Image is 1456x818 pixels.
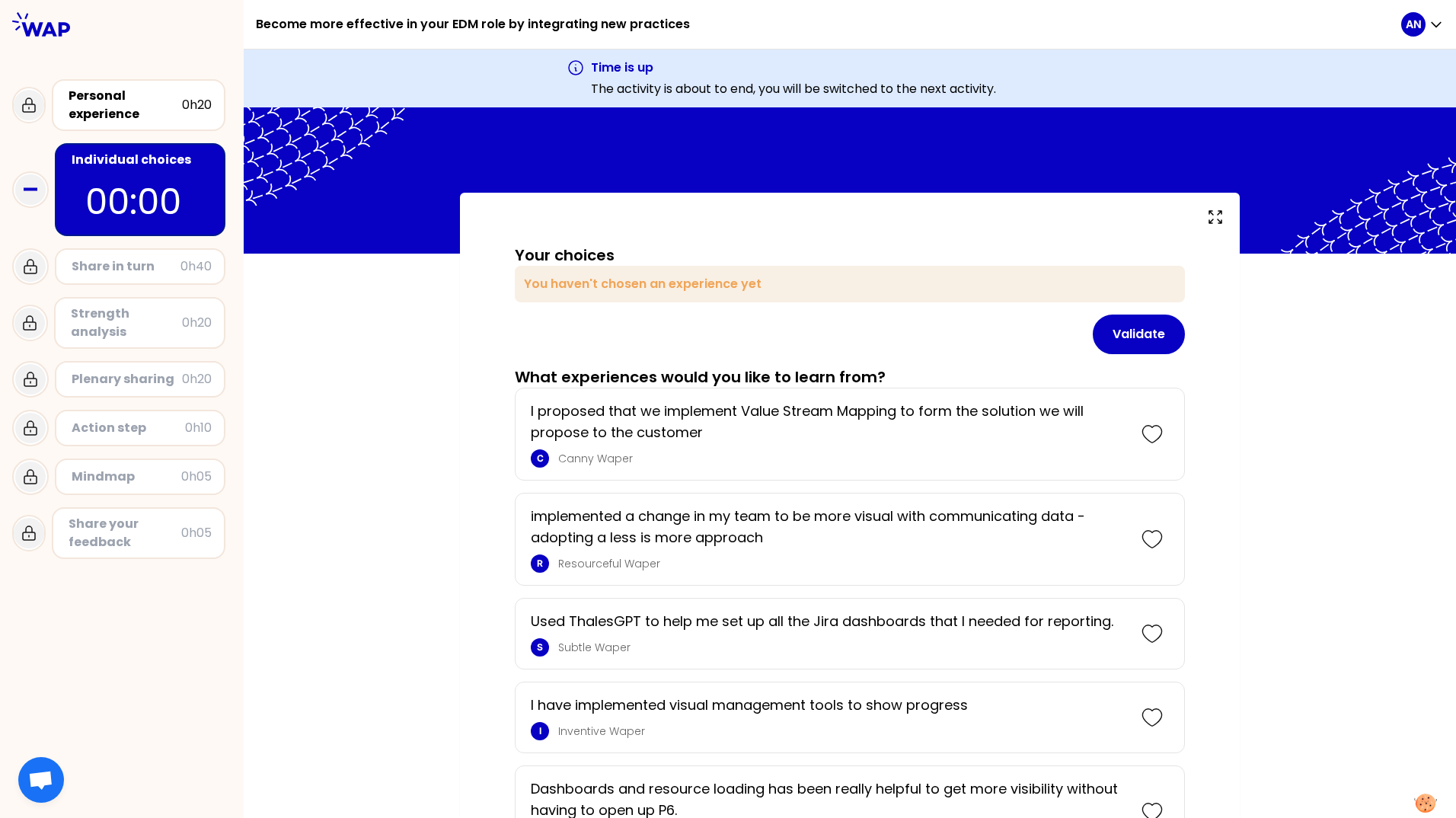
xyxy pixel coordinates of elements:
[85,175,195,228] p: 00:00
[539,725,541,737] p: I
[531,506,1126,548] p: implemented a change in my team to be more visual with communicating data - adopting a less is mo...
[1406,17,1422,32] p: AN
[185,419,212,437] div: 0h10
[531,695,1126,716] p: I have implemented visual management tools to show progress
[72,151,212,169] div: Individual choices
[558,556,1126,571] p: Resourceful Waper
[182,96,212,114] div: 0h20
[558,451,1126,466] p: Canny Waper
[537,558,543,570] p: R
[558,640,1126,655] p: Subtle Waper
[591,59,996,77] h3: Time is up
[1401,12,1444,37] button: AN
[181,468,212,486] div: 0h05
[72,257,180,276] div: Share in turn
[537,452,544,465] p: C
[72,419,185,437] div: Action step
[69,87,182,123] div: Personal experience
[558,724,1126,739] p: Inventive Waper
[71,305,182,341] div: Strength analysis
[18,757,64,803] a: Open chat
[181,524,212,542] div: 0h05
[1093,315,1185,354] button: Validate
[69,515,181,551] div: Share your feedback
[537,641,543,653] p: S
[515,366,886,388] h3: What experiences would you like to learn from?
[182,314,212,332] div: 0h20
[72,370,182,388] div: Plenary sharing
[531,401,1126,443] p: I proposed that we implement Value Stream Mapping to form the solution we will propose to the cus...
[515,266,1185,302] div: You haven't chosen an experience yet
[531,611,1126,632] p: Used ThalesGPT to help me set up all the Jira dashboards that I needed for reporting.
[591,80,996,98] p: The activity is about to end, you will be switched to the next activity.
[515,244,615,266] h3: Your choices
[180,257,212,276] div: 0h40
[72,468,181,486] div: Mindmap
[182,370,212,388] div: 0h20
